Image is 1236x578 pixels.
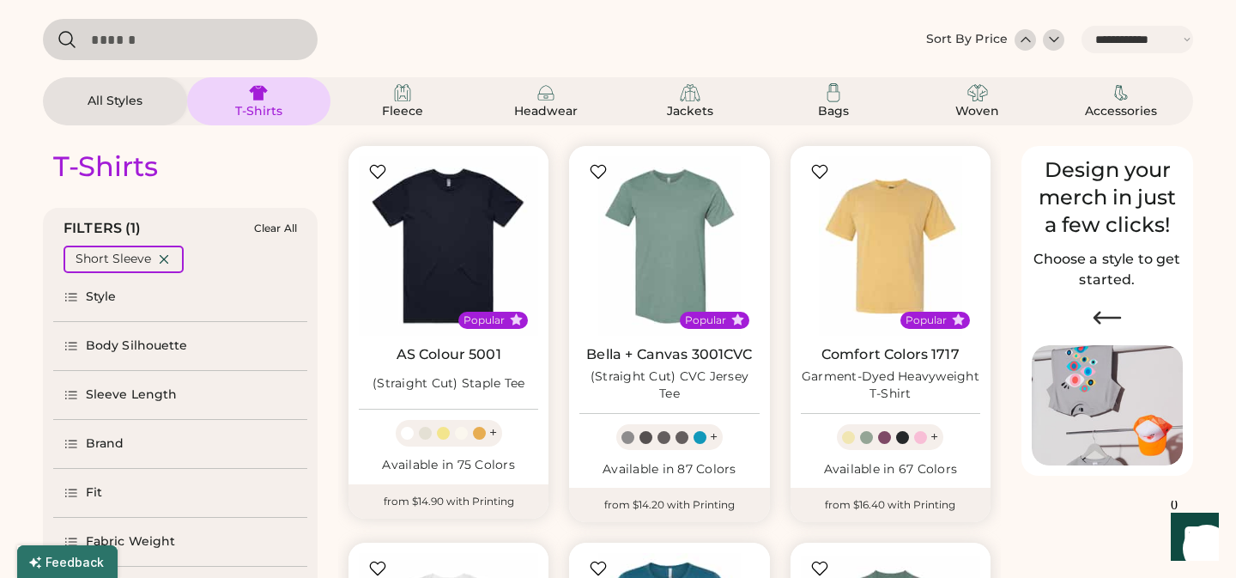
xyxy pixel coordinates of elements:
[1082,103,1160,120] div: Accessories
[569,488,769,522] div: from $14.20 with Printing
[392,82,413,103] img: Fleece Icon
[651,103,729,120] div: Jackets
[397,346,501,363] a: AS Colour 5001
[359,457,538,474] div: Available in 75 Colors
[463,313,505,327] div: Popular
[906,313,947,327] div: Popular
[731,313,744,326] button: Popular Style
[801,156,980,336] img: Comfort Colors 1717 Garment-Dyed Heavyweight T-Shirt
[86,338,188,355] div: Body Silhouette
[791,488,991,522] div: from $16.40 with Printing
[1032,249,1183,290] h2: Choose a style to get started.
[680,82,700,103] img: Jackets Icon
[823,82,844,103] img: Bags Icon
[507,103,585,120] div: Headwear
[86,484,102,502] div: Fit
[926,31,1008,48] div: Sort By Price
[248,82,269,103] img: T-Shirts Icon
[536,82,556,103] img: Headwear Icon
[86,386,177,404] div: Sleeve Length
[795,103,872,120] div: Bags
[76,93,154,110] div: All Styles
[939,103,1016,120] div: Woven
[930,428,938,447] div: +
[1032,345,1183,466] img: Image of Lisa Congdon Eye Print on T-Shirt and Hat
[579,156,759,336] img: BELLA + CANVAS 3001CVC (Straight Cut) CVC Jersey Tee
[86,435,124,453] div: Brand
[510,313,523,326] button: Popular Style
[359,156,538,336] img: AS Colour 5001 (Straight Cut) Staple Tee
[579,368,759,403] div: (Straight Cut) CVC Jersey Tee
[821,346,960,363] a: Comfort Colors 1717
[967,82,988,103] img: Woven Icon
[86,289,117,306] div: Style
[801,368,980,403] div: Garment-Dyed Heavyweight T-Shirt
[579,461,759,478] div: Available in 87 Colors
[373,375,524,392] div: (Straight Cut) Staple Tee
[685,313,726,327] div: Popular
[801,461,980,478] div: Available in 67 Colors
[254,222,297,234] div: Clear All
[489,423,497,442] div: +
[364,103,441,120] div: Fleece
[1032,156,1183,239] div: Design your merch in just a few clicks!
[53,149,158,184] div: T-Shirts
[1154,501,1228,575] iframe: Front Chat
[220,103,297,120] div: T-Shirts
[1111,82,1131,103] img: Accessories Icon
[586,346,752,363] a: Bella + Canvas 3001CVC
[86,533,175,551] div: Fabric Weight
[348,484,548,519] div: from $14.90 with Printing
[76,251,151,268] div: Short Sleeve
[952,313,965,326] button: Popular Style
[710,428,718,447] div: +
[64,218,142,239] div: FILTERS (1)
